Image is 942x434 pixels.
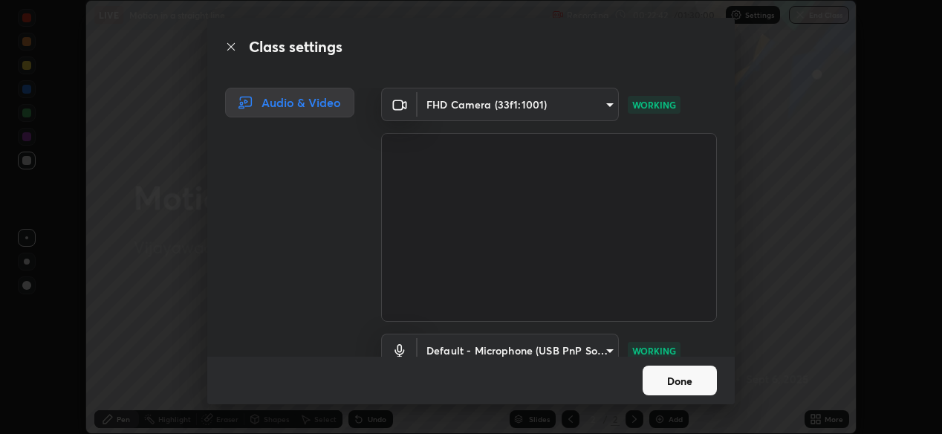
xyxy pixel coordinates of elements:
[632,344,676,357] p: WORKING
[632,98,676,111] p: WORKING
[643,366,717,395] button: Done
[249,36,342,58] h2: Class settings
[418,88,619,121] div: FHD Camera (33f1:1001)
[418,334,619,367] div: FHD Camera (33f1:1001)
[225,88,354,117] div: Audio & Video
